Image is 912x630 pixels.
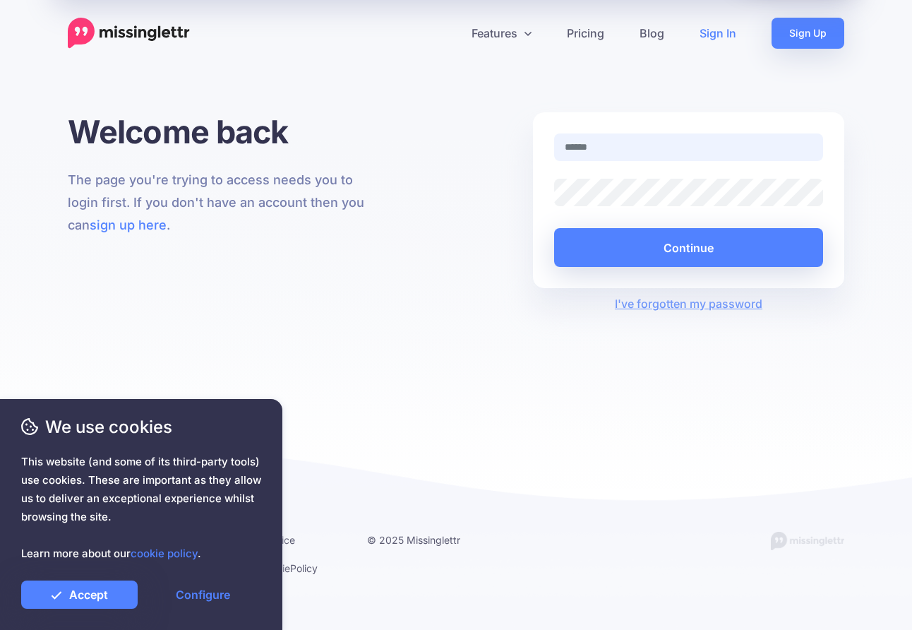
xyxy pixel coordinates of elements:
a: I've forgotten my password [615,297,762,311]
a: Pricing [549,18,622,49]
a: Sign In [682,18,754,49]
span: We use cookies [21,415,261,439]
a: Blog [622,18,682,49]
a: cookie policy [131,547,198,560]
button: Continue [554,228,823,267]
p: The page you're trying to access needs you to login first. If you don't have an account then you ... [68,169,379,237]
a: Configure [145,581,261,609]
a: Accept [21,581,138,609]
a: Sign Up [772,18,844,49]
span: This website (and some of its third-party tools) use cookies. These are important as they allow u... [21,453,261,563]
a: sign up here [90,218,167,232]
a: Features [454,18,549,49]
h1: Welcome back [68,112,379,151]
li: © 2025 Missinglettr [367,531,496,549]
